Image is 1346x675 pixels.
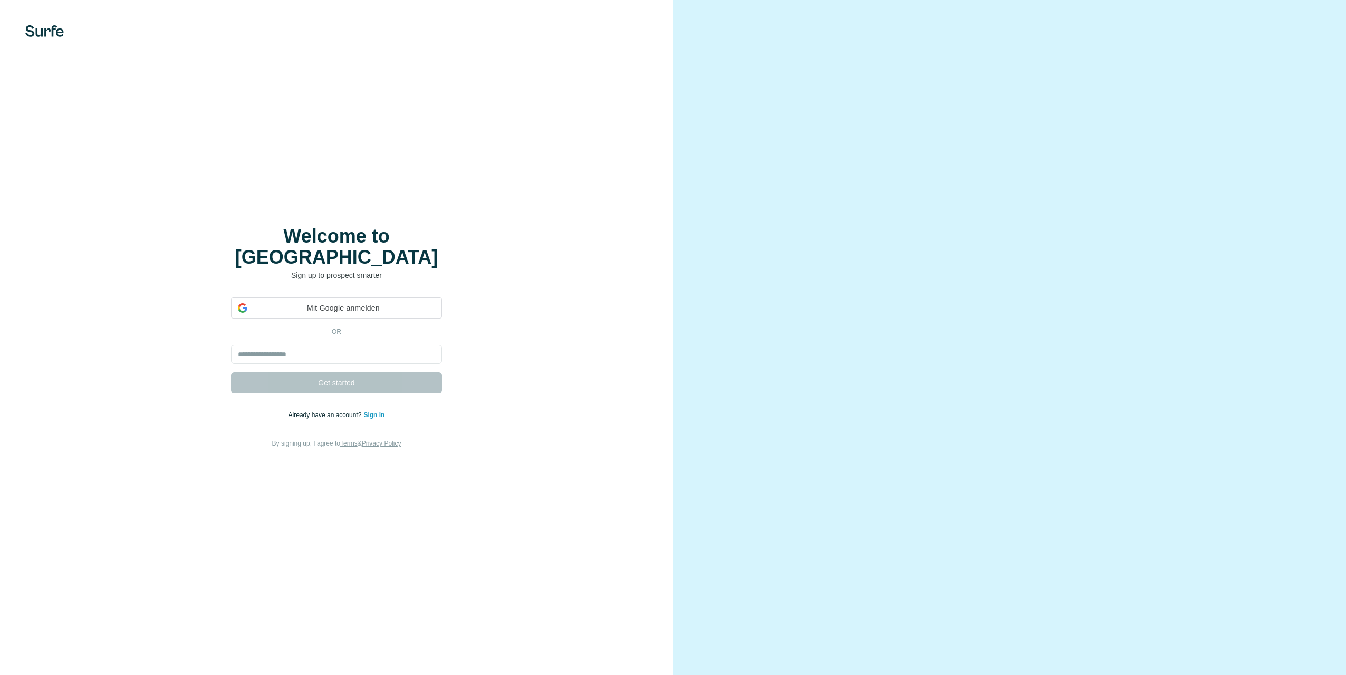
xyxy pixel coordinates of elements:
[252,303,435,314] span: Mit Google anmelden
[362,440,401,447] a: Privacy Policy
[231,226,442,268] h1: Welcome to [GEOGRAPHIC_DATA]
[25,25,64,37] img: Surfe's logo
[231,297,442,319] div: Mit Google anmelden
[320,327,353,336] p: or
[289,411,364,419] span: Already have an account?
[272,440,401,447] span: By signing up, I agree to &
[363,411,384,419] a: Sign in
[231,270,442,281] p: Sign up to prospect smarter
[340,440,358,447] a: Terms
